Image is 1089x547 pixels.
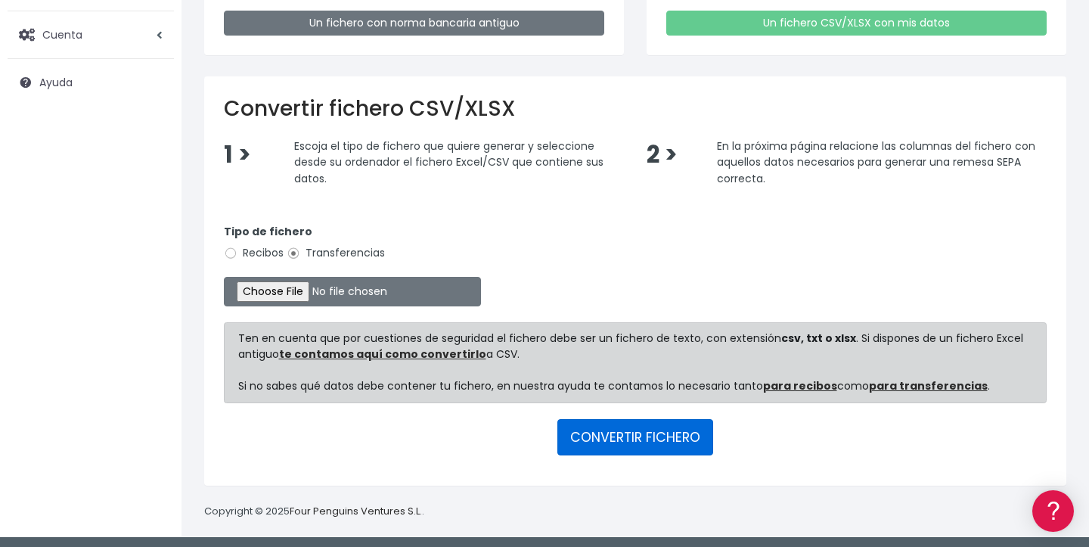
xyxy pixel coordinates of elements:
div: Facturación [15,300,287,315]
button: Contáctanos [15,405,287,431]
p: Copyright © 2025 . [204,504,424,520]
a: Ayuda [8,67,174,98]
a: POWERED BY ENCHANT [208,436,291,450]
span: Cuenta [42,26,82,42]
a: Perfiles de empresas [15,262,287,285]
label: Transferencias [287,245,385,261]
a: API [15,387,287,410]
button: CONVERTIR FICHERO [557,419,713,455]
a: Un fichero CSV/XLSX con mis datos [666,11,1047,36]
span: 1 > [224,138,251,171]
a: Cuenta [8,19,174,51]
div: Programadores [15,363,287,378]
a: General [15,325,287,348]
h2: Convertir fichero CSV/XLSX [224,96,1047,122]
span: 2 > [647,138,678,171]
label: Recibos [224,245,284,261]
a: para recibos [763,378,837,393]
a: Formatos [15,191,287,215]
a: te contamos aquí como convertirlo [279,347,486,362]
strong: csv, txt o xlsx [781,331,856,346]
span: En la próxima página relacione las columnas del fichero con aquellos datos necesarios para genera... [717,138,1035,185]
a: Problemas habituales [15,215,287,238]
div: Convertir ficheros [15,167,287,182]
div: Ten en cuenta que por cuestiones de seguridad el fichero debe ser un fichero de texto, con extens... [224,322,1047,403]
a: Información general [15,129,287,152]
a: Videotutoriales [15,238,287,262]
span: Escoja el tipo de fichero que quiere generar y seleccione desde su ordenador el fichero Excel/CSV... [294,138,603,185]
a: Un fichero con norma bancaria antiguo [224,11,604,36]
a: para transferencias [869,378,988,393]
a: Four Penguins Ventures S.L. [290,504,422,518]
span: Ayuda [39,75,73,90]
div: Información general [15,105,287,120]
strong: Tipo de fichero [224,224,312,239]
